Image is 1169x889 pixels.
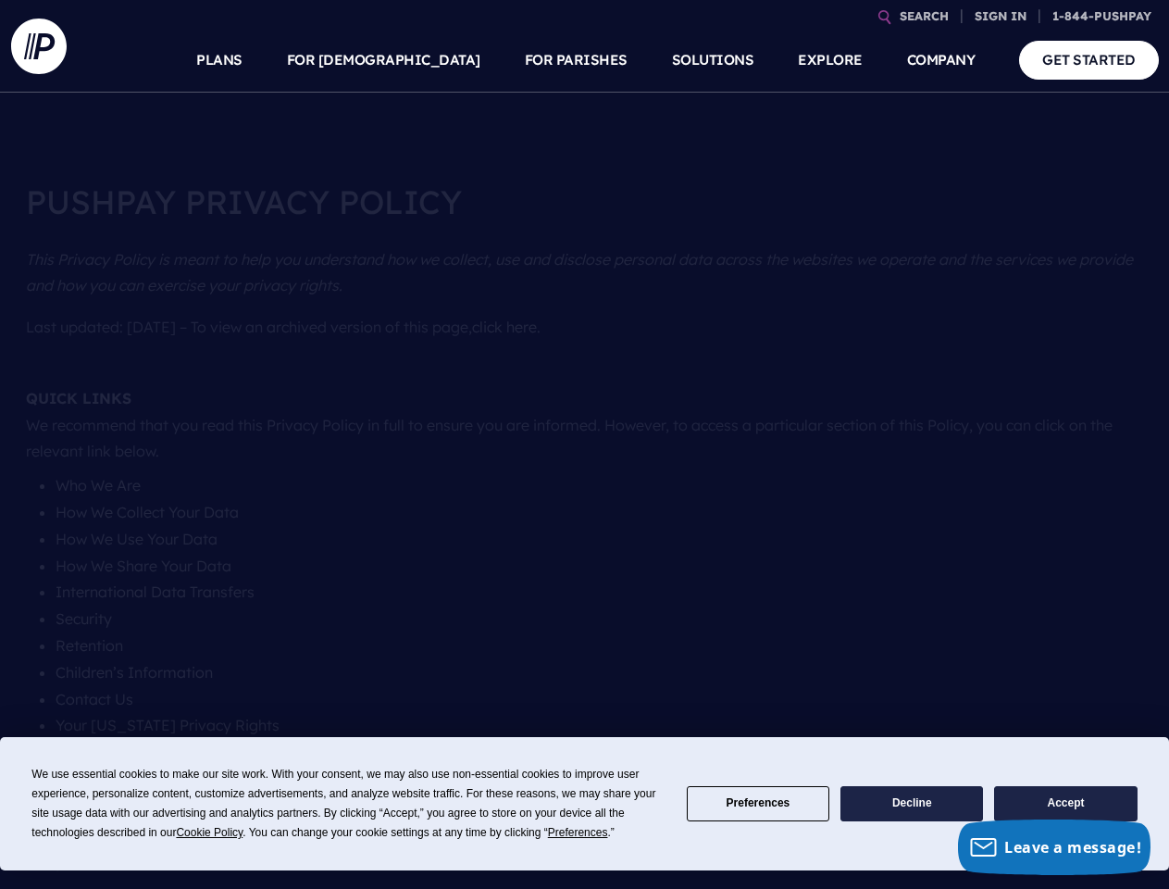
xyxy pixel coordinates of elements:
[287,28,480,93] a: FOR [DEMOGRAPHIC_DATA]
[672,28,754,93] a: SOLUTIONS
[687,786,829,822] button: Preferences
[31,765,664,843] div: We use essential cookies to make our site work. With your consent, we may also use non-essential ...
[798,28,863,93] a: EXPLORE
[994,786,1137,822] button: Accept
[525,28,628,93] a: FOR PARISHES
[196,28,243,93] a: PLANS
[907,28,976,93] a: COMPANY
[176,826,243,839] span: Cookie Policy
[840,786,983,822] button: Decline
[958,820,1150,875] button: Leave a message!
[1004,837,1141,858] span: Leave a message!
[548,826,608,839] span: Preferences
[1019,41,1159,79] a: GET STARTED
